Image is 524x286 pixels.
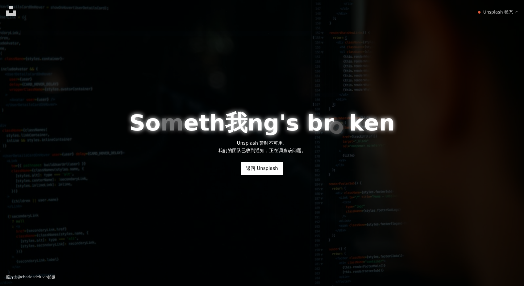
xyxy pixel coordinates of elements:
span: r [323,111,334,135]
h1: 有东西坏了 [129,111,395,135]
span: n [379,111,395,135]
div: 照片由 拍摄 [6,275,55,280]
span: e [364,111,379,135]
span: h [210,111,225,135]
span: t [199,111,209,135]
a: Unsplash 状态 ↗ [483,9,518,15]
span: ' [279,111,286,135]
span: n [247,111,263,135]
span: 我 [225,111,247,135]
span: e [184,111,199,135]
span: o [324,112,350,140]
span: b [307,111,323,135]
p: Unsplash 暂时不可用。 我们的团队已收到通知，正在调查该问题。 [218,139,306,154]
span: S [129,111,145,135]
span: o [145,111,160,135]
span: k [349,111,364,135]
span: s [286,111,299,135]
span: g [263,111,279,135]
span: m [160,111,184,135]
a: 返回 Unsplash [241,162,283,175]
a: @charlesdeluvio [17,275,48,279]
